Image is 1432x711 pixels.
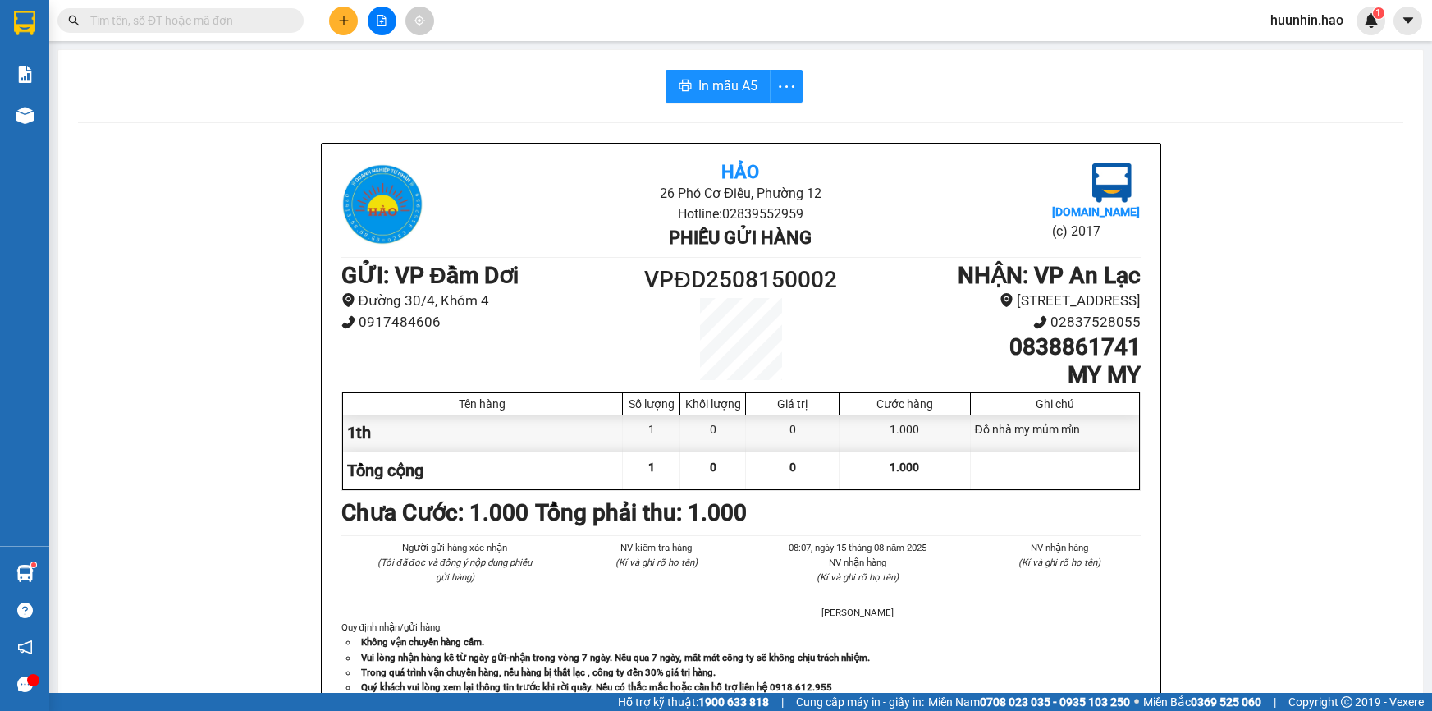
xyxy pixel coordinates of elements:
span: Hỗ trợ kỹ thuật: [618,693,769,711]
span: search [68,15,80,26]
div: Số lượng [627,397,675,411]
button: file-add [368,7,396,35]
strong: Quý khách vui lòng xem lại thông tin trước khi rời quầy. Nếu có thắc mắc hoặc cần hỗ trợ liên hệ ... [361,681,832,693]
span: In mẫu A5 [698,76,757,96]
div: Tên hàng [347,397,619,411]
sup: 1 [31,562,36,567]
strong: 0369 525 060 [1191,695,1261,709]
span: plus [338,15,350,26]
b: Chưa Cước : 1.000 [341,499,528,526]
img: logo.jpg [341,163,423,245]
strong: Không vận chuyển hàng cấm. [361,636,484,648]
li: NV nhận hàng [777,555,940,570]
span: copyright [1341,696,1352,708]
li: Hotline: 02839552959 [474,204,1007,224]
li: 0917484606 [341,311,641,333]
span: huunhin.hao [1257,10,1357,30]
b: [DOMAIN_NAME] [1052,205,1140,218]
i: (Kí và ghi rõ họ tên) [817,571,899,583]
input: Tìm tên, số ĐT hoặc mã đơn [90,11,284,30]
span: Tổng cộng [347,461,423,480]
span: ⚪️ [1134,699,1139,705]
img: logo-vxr [14,11,35,35]
li: Người gửi hàng xác nhận [374,540,537,555]
div: Khối lượng [684,397,741,411]
span: Miền Nam [928,693,1130,711]
button: caret-down [1393,7,1422,35]
button: printerIn mẫu A5 [666,70,771,103]
img: icon-new-feature [1364,13,1379,28]
li: NV nhận hàng [978,540,1141,555]
i: (Kí và ghi rõ họ tên) [615,557,698,568]
span: 0 [789,461,796,474]
i: (Tôi đã đọc và đồng ý nộp dung phiếu gửi hàng) [377,557,532,583]
span: 1.000 [890,461,919,474]
b: NHẬN : VP An Lạc [958,262,1141,289]
span: environment [1000,293,1013,307]
li: 08:07, ngày 15 tháng 08 năm 2025 [777,540,940,555]
li: Đường 30/4, Khóm 4 [341,290,641,312]
div: Giá trị [750,397,835,411]
img: warehouse-icon [16,565,34,582]
span: file-add [376,15,387,26]
span: | [1274,693,1276,711]
b: Hảo [721,162,759,182]
div: 0 [746,415,840,452]
div: Cước hàng [844,397,965,411]
div: Quy định nhận/gửi hàng : [341,620,1141,694]
span: environment [341,293,355,307]
span: 1 [648,461,655,474]
img: solution-icon [16,66,34,83]
li: NV kiểm tra hàng [575,540,738,555]
button: plus [329,7,358,35]
span: question-circle [17,603,33,618]
li: [STREET_ADDRESS] [840,290,1140,312]
img: warehouse-icon [16,107,34,124]
span: 1 [1375,7,1381,19]
div: 1 [623,415,680,452]
span: 0 [710,461,716,474]
h1: VPĐD2508150002 [641,262,841,298]
span: aim [414,15,425,26]
img: logo.jpg [1092,163,1132,203]
strong: Vui lòng nhận hàng kể từ ngày gửi-nhận trong vòng 7 ngày. Nếu qua 7 ngày, mất mát công ty sẽ khôn... [361,652,870,663]
strong: 0708 023 035 - 0935 103 250 [980,695,1130,709]
li: 02837528055 [840,311,1140,333]
b: Tổng phải thu: 1.000 [535,499,747,526]
div: Đồ nhà my mủm mỉn [971,415,1139,452]
li: [PERSON_NAME] [777,605,940,620]
li: 26 Phó Cơ Điều, Phường 12 [474,183,1007,204]
span: phone [341,315,355,329]
span: printer [679,79,692,94]
li: (c) 2017 [1052,221,1140,241]
span: Cung cấp máy in - giấy in: [796,693,924,711]
div: 1.000 [840,415,970,452]
span: Miền Bắc [1143,693,1261,711]
div: Ghi chú [975,397,1135,411]
span: caret-down [1401,13,1416,28]
i: (Kí và ghi rõ họ tên) [1018,557,1100,568]
sup: 1 [1373,7,1384,19]
span: more [771,76,802,97]
h1: 0838861741 [840,333,1140,361]
div: 0 [680,415,746,452]
h1: MY MY [840,361,1140,389]
span: phone [1033,315,1047,329]
span: notification [17,640,33,655]
span: message [17,677,33,692]
button: more [770,70,803,103]
button: aim [405,7,434,35]
strong: 1900 633 818 [698,695,769,709]
div: 1th [343,415,624,452]
strong: Trong quá trình vận chuyển hàng, nếu hàng bị thất lạc , công ty đền 30% giá trị hàng. [361,667,716,678]
b: Phiếu gửi hàng [669,227,812,248]
span: | [781,693,784,711]
b: GỬI : VP Đầm Dơi [341,262,519,289]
